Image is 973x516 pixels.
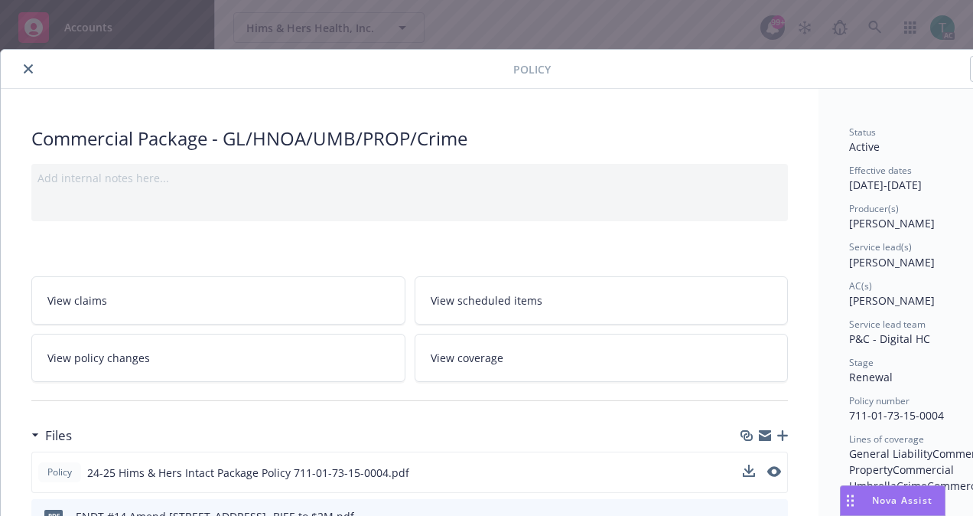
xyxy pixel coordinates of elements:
[849,370,893,384] span: Renewal
[841,486,860,515] div: Drag to move
[87,465,409,481] span: 24-25 Hims & Hers Intact Package Policy 711-01-73-15-0004.pdf
[849,164,912,177] span: Effective dates
[849,318,926,331] span: Service lead team
[47,292,107,309] span: View claims
[849,356,874,369] span: Stage
[849,240,912,253] span: Service lead(s)
[37,170,782,186] div: Add internal notes here...
[897,478,927,493] span: Crime
[849,216,935,230] span: [PERSON_NAME]
[849,408,944,423] span: 711-01-73-15-0004
[47,350,150,366] span: View policy changes
[31,426,72,446] div: Files
[849,446,932,461] span: General Liability
[19,60,37,78] button: close
[44,465,75,479] span: Policy
[849,394,910,407] span: Policy number
[849,202,899,215] span: Producer(s)
[849,293,935,308] span: [PERSON_NAME]
[849,462,957,493] span: Commercial Umbrella
[513,61,551,77] span: Policy
[31,126,788,152] div: Commercial Package - GL/HNOA/UMB/PROP/Crime
[743,465,755,477] button: download file
[415,334,789,382] a: View coverage
[45,426,72,446] h3: Files
[743,465,755,481] button: download file
[849,331,930,346] span: P&C - Digital HC
[872,494,932,507] span: Nova Assist
[849,139,880,154] span: Active
[431,350,503,366] span: View coverage
[849,255,935,269] span: [PERSON_NAME]
[415,276,789,325] a: View scheduled items
[31,276,405,325] a: View claims
[767,465,781,481] button: preview file
[849,433,924,446] span: Lines of coverage
[840,485,945,516] button: Nova Assist
[767,466,781,477] button: preview file
[849,279,872,292] span: AC(s)
[431,292,542,309] span: View scheduled items
[31,334,405,382] a: View policy changes
[849,126,876,139] span: Status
